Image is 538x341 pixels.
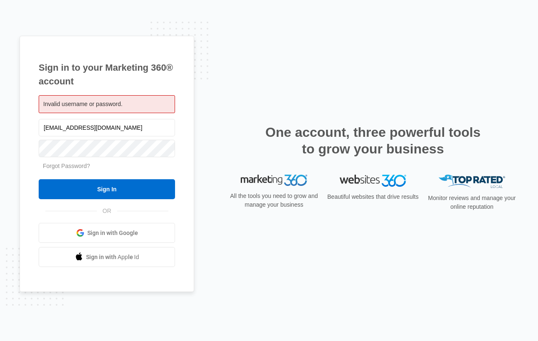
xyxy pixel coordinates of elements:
[87,229,138,237] span: Sign in with Google
[39,179,175,199] input: Sign In
[39,247,175,267] a: Sign in with Apple Id
[425,194,518,211] p: Monitor reviews and manage your online reputation
[326,193,420,201] p: Beautiful websites that drive results
[227,192,321,209] p: All the tools you need to grow and manage your business
[86,253,139,262] span: Sign in with Apple Id
[340,175,406,187] img: Websites 360
[43,163,90,169] a: Forgot Password?
[39,61,175,88] h1: Sign in to your Marketing 360® account
[263,124,483,157] h2: One account, three powerful tools to grow your business
[39,119,175,136] input: Email
[43,101,123,107] span: Invalid username or password.
[39,223,175,243] a: Sign in with Google
[241,175,307,186] img: Marketing 360
[439,175,505,188] img: Top Rated Local
[97,207,117,215] span: OR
